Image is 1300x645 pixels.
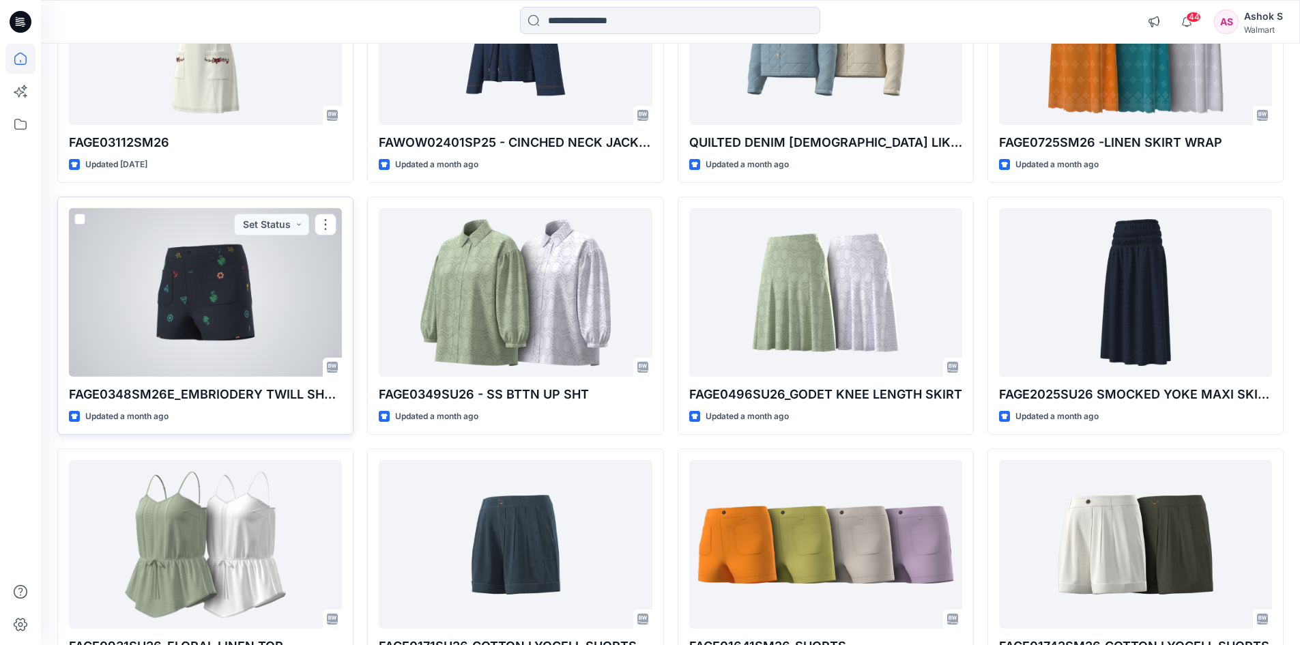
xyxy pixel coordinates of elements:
[69,133,342,152] p: FAGE03112SM26
[689,460,962,629] a: FAGE01641SM26_SHORTS
[689,385,962,404] p: FAGE0496SU26_GODET KNEE LENGTH SKIRT
[1244,8,1283,25] div: Ashok S
[69,460,342,629] a: FAGE0931SU26-FLORAL LINEN TOP
[395,410,478,424] p: Updated a month ago
[1015,410,1099,424] p: Updated a month ago
[379,208,652,377] a: FAGE0349SU26 - SS BTTN UP SHT
[1214,10,1239,34] div: AS
[1244,25,1283,35] div: Walmart
[379,385,652,404] p: FAGE0349SU26 - SS BTTN UP SHT
[379,460,652,629] a: FAGE0171SU26_COTTON LYOCELL SHORTS
[69,385,342,404] p: FAGE0348SM26E_EMBRIODERY TWILL SHORTS
[1186,12,1201,23] span: 44
[85,158,147,172] p: Updated [DATE]
[69,208,342,377] a: FAGE0348SM26E_EMBRIODERY TWILL SHORTS
[85,410,169,424] p: Updated a month ago
[999,385,1272,404] p: FAGE2025SU26 SMOCKED YOKE MAXI SKIRT
[1015,158,1099,172] p: Updated a month ago
[689,208,962,377] a: FAGE0496SU26_GODET KNEE LENGTH SKIRT
[999,208,1272,377] a: FAGE2025SU26 SMOCKED YOKE MAXI SKIRT
[706,410,789,424] p: Updated a month ago
[689,133,962,152] p: QUILTED DENIM [DEMOGRAPHIC_DATA] LIKE JACKET
[395,158,478,172] p: Updated a month ago
[999,460,1272,629] a: FAGE01742SM26_COTTON LYOCELL SHORTS
[999,133,1272,152] p: FAGE0725SM26 -LINEN SKIRT WRAP
[706,158,789,172] p: Updated a month ago
[379,133,652,152] p: FAWOW02401SP25 - CINCHED NECK JACKET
